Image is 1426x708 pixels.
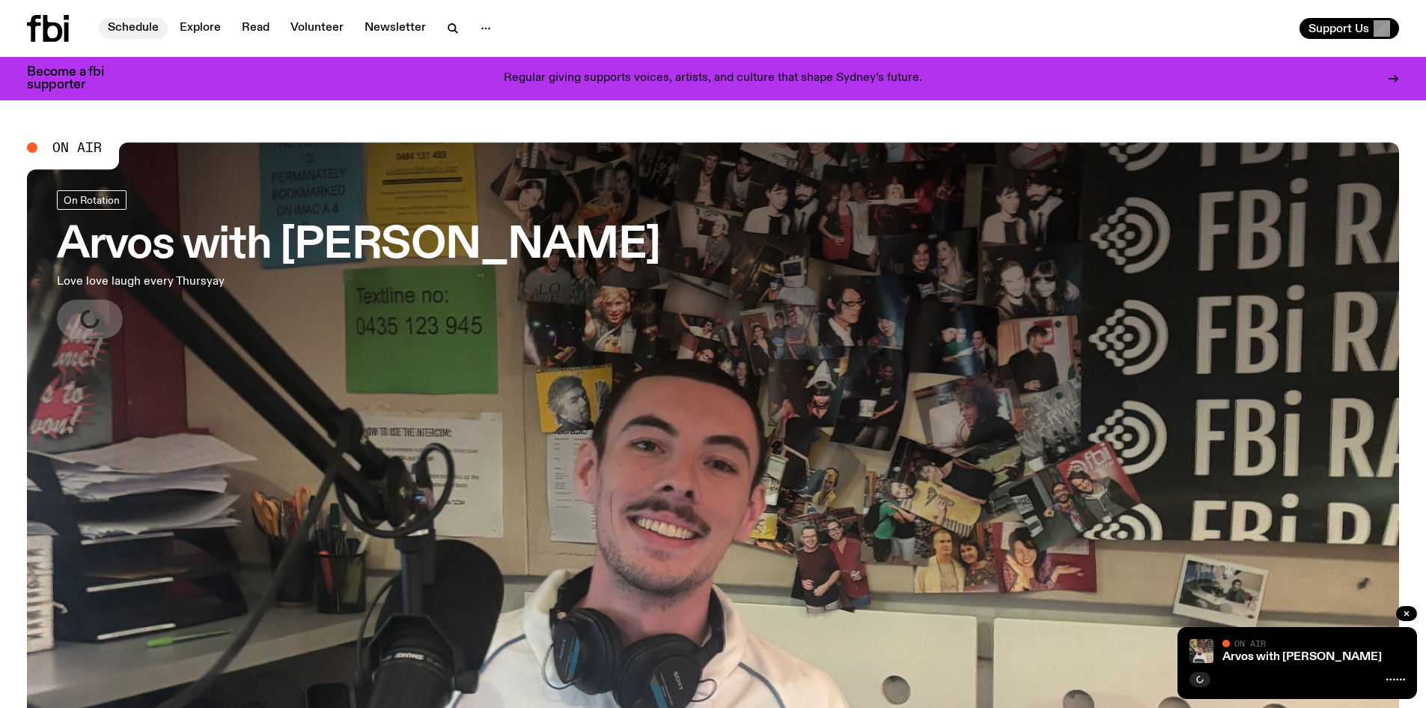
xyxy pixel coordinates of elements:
span: On Air [1234,638,1266,648]
span: On Rotation [64,194,120,205]
h3: Become a fbi supporter [27,66,123,91]
a: Arvos with [PERSON_NAME] [1222,651,1382,663]
a: Schedule [99,18,168,39]
a: On Rotation [57,190,127,210]
span: Support Us [1308,22,1369,35]
button: Support Us [1299,18,1399,39]
a: Arvos with [PERSON_NAME]Love love laugh every Thursyay [57,190,660,339]
p: Love love laugh every Thursyay [57,273,440,291]
a: Read [233,18,278,39]
span: On Air [52,141,102,154]
a: Newsletter [356,18,435,39]
h3: Arvos with [PERSON_NAME] [57,225,660,267]
p: Regular giving supports voices, artists, and culture that shape Sydney’s future. [504,72,922,85]
a: Explore [171,18,230,39]
a: Volunteer [281,18,353,39]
